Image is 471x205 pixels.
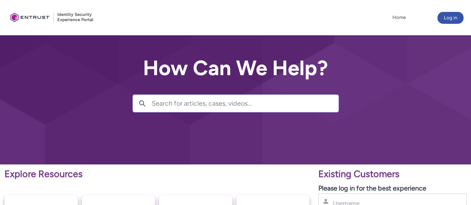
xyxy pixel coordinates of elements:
p: Explore Resources [4,167,309,181]
input: Search for articles, cases, videos... [152,95,338,112]
p: Please log in for the best experience [318,183,467,193]
button: Search [133,95,152,112]
h2: How Can We Help? [133,57,339,80]
a: Home [391,12,408,23]
button: Log in [437,12,464,24]
p: Existing Customers [318,167,467,181]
